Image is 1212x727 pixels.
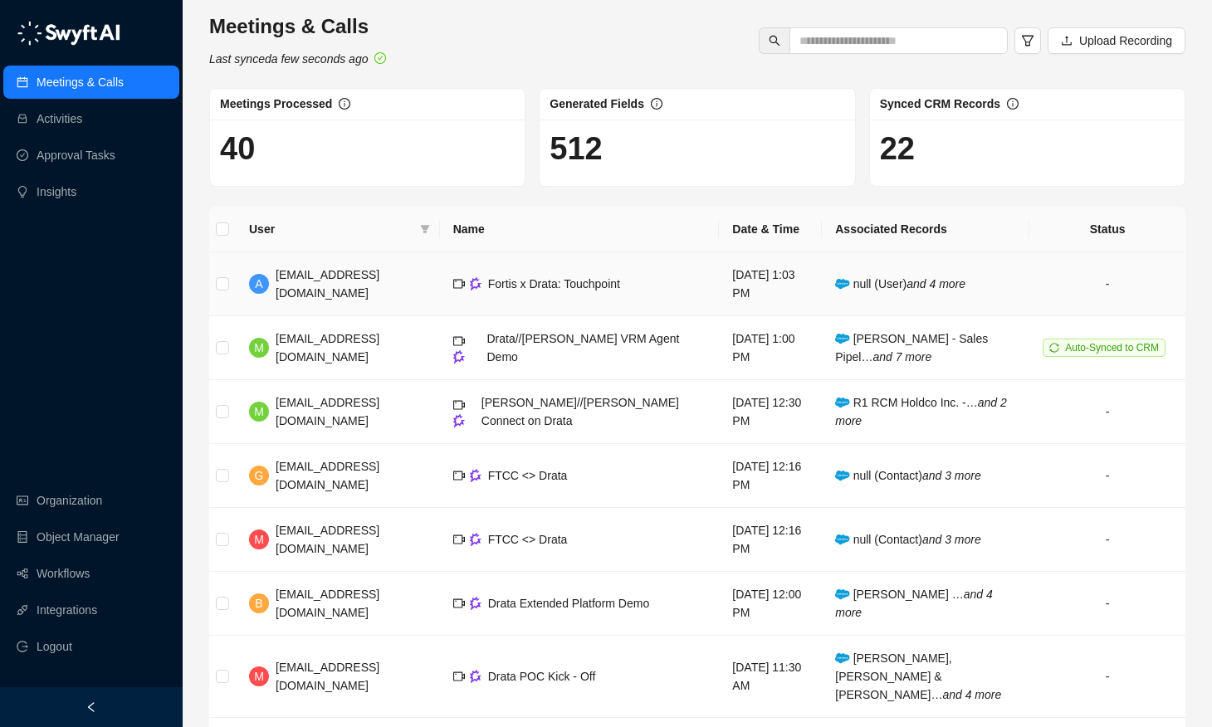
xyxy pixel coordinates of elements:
span: A [255,275,262,293]
span: upload [1061,35,1073,46]
span: search [769,35,780,46]
span: G [255,466,264,485]
span: [EMAIL_ADDRESS][DOMAIN_NAME] [276,396,379,427]
td: [DATE] 12:30 PM [719,380,822,444]
span: info-circle [339,98,350,110]
span: B [255,594,262,612]
a: Organization [37,484,102,517]
span: User [249,220,413,238]
span: [EMAIL_ADDRESS][DOMAIN_NAME] [276,268,379,300]
td: - [1029,572,1185,636]
a: Object Manager [37,520,120,554]
td: [DATE] 1:03 PM [719,252,822,316]
th: Name [440,207,720,252]
a: Activities [37,102,82,135]
a: Workflows [37,557,90,590]
span: [EMAIL_ADDRESS][DOMAIN_NAME] [276,524,379,555]
td: - [1029,444,1185,508]
span: FTCC <> Drata [488,533,568,546]
span: [PERSON_NAME] … [835,588,992,619]
a: Approval Tasks [37,139,115,172]
img: gong-Dwh8HbPa.png [470,670,481,682]
span: filter [1021,34,1034,47]
img: gong-Dwh8HbPa.png [470,597,481,609]
span: null (Contact) [835,469,980,482]
img: gong-Dwh8HbPa.png [470,533,481,545]
span: M [254,339,264,357]
span: sync [1049,343,1059,353]
span: check-circle [374,52,386,64]
span: Drata Extended Platform Demo [488,597,650,610]
span: Logout [37,630,72,663]
span: video-camera [453,598,465,609]
i: and 4 more [942,688,1001,701]
img: gong-Dwh8HbPa.png [470,469,481,481]
span: [PERSON_NAME] - Sales Pipel… [835,332,988,363]
th: Status [1029,207,1185,252]
span: logout [17,641,28,652]
img: gong-Dwh8HbPa.png [453,350,465,363]
td: [DATE] 1:00 PM [719,316,822,380]
span: Upload Recording [1079,32,1172,50]
span: info-circle [1007,98,1019,110]
span: video-camera [453,278,465,290]
button: Upload Recording [1048,27,1185,54]
span: M [254,403,264,421]
td: - [1029,508,1185,572]
h1: 22 [880,129,1175,168]
td: [DATE] 12:16 PM [719,508,822,572]
img: logo-05li4sbe.png [17,21,120,46]
td: [DATE] 12:16 PM [719,444,822,508]
span: video-camera [453,470,465,481]
span: M [254,667,264,686]
span: filter [420,224,430,234]
th: Date & Time [719,207,822,252]
i: Last synced a few seconds ago [209,52,368,66]
span: Auto-Synced to CRM [1065,342,1159,354]
img: gong-Dwh8HbPa.png [470,277,481,290]
span: [PERSON_NAME]//[PERSON_NAME] Connect on Drata [481,396,679,427]
span: null (User) [835,277,965,290]
img: gong-Dwh8HbPa.png [453,414,465,427]
i: and 3 more [922,533,981,546]
span: Drata//[PERSON_NAME] VRM Agent Demo [487,332,680,363]
span: [EMAIL_ADDRESS][DOMAIN_NAME] [276,661,379,692]
span: FTCC <> Drata [488,469,568,482]
span: [EMAIL_ADDRESS][DOMAIN_NAME] [276,460,379,491]
a: Meetings & Calls [37,66,124,99]
span: left [86,701,97,713]
h3: Meetings & Calls [209,13,386,40]
i: and 3 more [922,469,981,482]
span: Meetings Processed [220,97,332,110]
span: Generated Fields [550,97,644,110]
td: [DATE] 12:00 PM [719,572,822,636]
span: video-camera [453,671,465,682]
span: video-camera [453,534,465,545]
td: - [1029,636,1185,718]
span: Drata POC Kick - Off [488,670,596,683]
span: [PERSON_NAME], [PERSON_NAME] & [PERSON_NAME]… [835,651,1001,701]
h1: 512 [550,129,844,168]
td: - [1029,252,1185,316]
span: info-circle [651,98,662,110]
i: and 2 more [835,396,1007,427]
h1: 40 [220,129,515,168]
i: and 4 more [835,588,992,619]
i: and 4 more [907,277,965,290]
a: Insights [37,175,76,208]
span: null (Contact) [835,533,980,546]
span: Fortis x Drata: Touchpoint [488,277,620,290]
span: [EMAIL_ADDRESS][DOMAIN_NAME] [276,588,379,619]
span: Synced CRM Records [880,97,1000,110]
span: video-camera [453,399,465,411]
iframe: Open customer support [1159,672,1204,717]
td: [DATE] 11:30 AM [719,636,822,718]
a: Integrations [37,593,97,627]
td: - [1029,380,1185,444]
span: video-camera [453,335,465,347]
span: [EMAIL_ADDRESS][DOMAIN_NAME] [276,332,379,363]
span: R1 RCM Holdco Inc. -… [835,396,1007,427]
span: M [254,530,264,549]
i: and 7 more [872,350,931,363]
span: filter [417,217,433,242]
